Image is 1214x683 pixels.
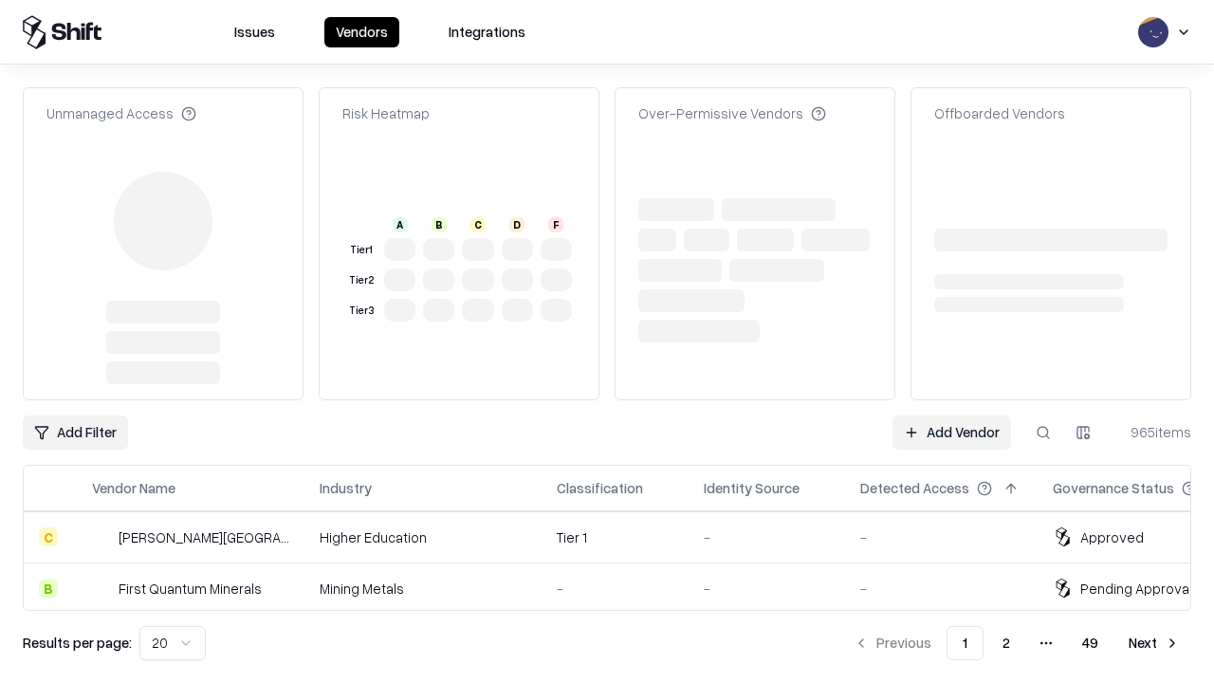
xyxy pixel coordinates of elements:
[1080,527,1144,547] div: Approved
[23,633,132,653] p: Results per page:
[842,626,1191,660] nav: pagination
[557,527,673,547] div: Tier 1
[509,217,524,232] div: D
[39,579,58,598] div: B
[342,103,430,123] div: Risk Heatmap
[92,527,111,546] img: Reichman University
[1117,626,1191,660] button: Next
[557,579,673,599] div: -
[346,242,377,258] div: Tier 1
[1053,478,1174,498] div: Governance Status
[1067,626,1113,660] button: 49
[638,103,826,123] div: Over-Permissive Vendors
[39,527,58,546] div: C
[437,17,537,47] button: Integrations
[704,478,800,498] div: Identity Source
[324,17,399,47] button: Vendors
[432,217,447,232] div: B
[704,579,830,599] div: -
[548,217,563,232] div: F
[320,527,526,547] div: Higher Education
[947,626,984,660] button: 1
[346,303,377,319] div: Tier 3
[1080,579,1192,599] div: Pending Approval
[557,478,643,498] div: Classification
[223,17,286,47] button: Issues
[860,527,1022,547] div: -
[23,415,128,450] button: Add Filter
[119,579,262,599] div: First Quantum Minerals
[119,527,289,547] div: [PERSON_NAME][GEOGRAPHIC_DATA]
[860,478,969,498] div: Detected Access
[704,527,830,547] div: -
[1115,422,1191,442] div: 965 items
[892,415,1011,450] a: Add Vendor
[320,579,526,599] div: Mining Metals
[346,272,377,288] div: Tier 2
[320,478,372,498] div: Industry
[92,579,111,598] img: First Quantum Minerals
[46,103,196,123] div: Unmanaged Access
[393,217,408,232] div: A
[934,103,1065,123] div: Offboarded Vendors
[987,626,1025,660] button: 2
[860,579,1022,599] div: -
[470,217,486,232] div: C
[92,478,175,498] div: Vendor Name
